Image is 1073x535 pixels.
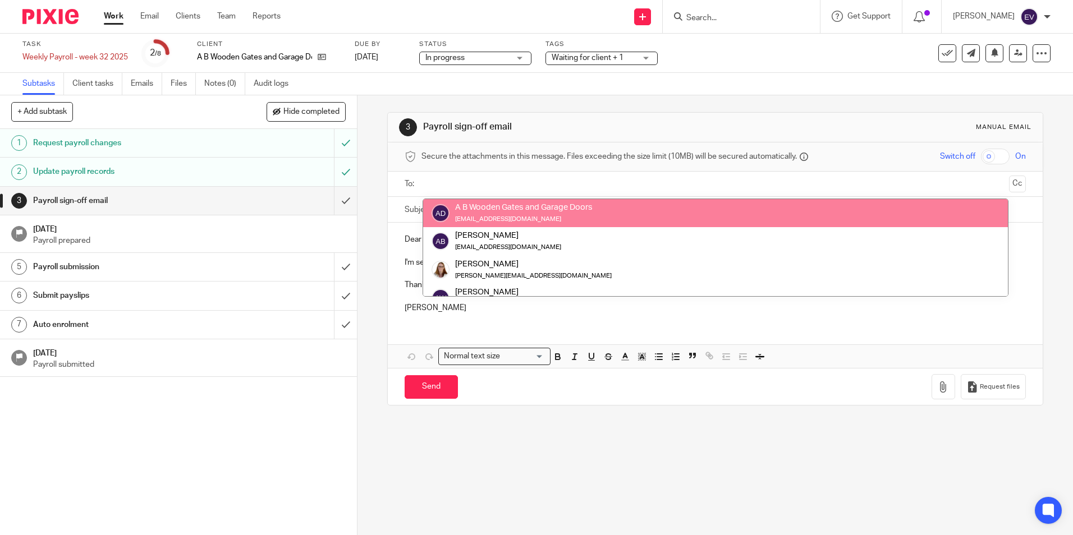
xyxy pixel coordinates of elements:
[421,151,797,162] span: Secure the attachments in this message. Files exceeding the size limit (10MB) will be secured aut...
[11,193,27,209] div: 3
[425,54,465,62] span: In progress
[22,52,128,63] div: Weekly Payroll - week 32 2025
[104,11,123,22] a: Work
[33,316,226,333] h1: Auto enrolment
[405,257,1025,268] p: I'm sending in attachment the payroll report for this month. Please review at your earliest conve...
[953,11,1015,22] p: [PERSON_NAME]
[545,40,658,49] label: Tags
[980,382,1020,391] span: Request files
[171,73,196,95] a: Files
[432,204,450,222] img: svg%3E
[355,40,405,49] label: Due by
[22,40,128,49] label: Task
[11,102,73,121] button: + Add subtask
[455,244,561,250] small: [EMAIL_ADDRESS][DOMAIN_NAME]
[405,375,458,399] input: Send
[355,53,378,61] span: [DATE]
[11,135,27,151] div: 1
[11,317,27,333] div: 7
[455,230,561,241] div: [PERSON_NAME]
[455,258,612,269] div: [PERSON_NAME]
[1015,151,1026,162] span: On
[197,52,312,63] p: A B Wooden Gates and Garage Doors
[283,108,340,117] span: Hide completed
[22,9,79,24] img: Pixie
[1020,8,1038,26] img: svg%3E
[441,350,502,362] span: Normal text size
[33,135,226,151] h1: Request payroll changes
[33,345,346,359] h1: [DATE]
[455,202,593,213] div: A B Wooden Gates and Garage Doors
[33,259,226,275] h1: Payroll submission
[405,234,1025,245] p: Dear [PERSON_NAME],
[455,287,561,298] div: [PERSON_NAME]
[405,204,434,215] label: Subject:
[267,102,346,121] button: Hide completed
[405,302,1025,313] p: [PERSON_NAME]
[253,11,281,22] a: Reports
[405,178,417,190] label: To:
[22,73,64,95] a: Subtasks
[432,261,450,279] img: Me%201.png
[432,289,450,307] img: svg%3E
[976,123,1031,132] div: Manual email
[204,73,245,95] a: Notes (0)
[11,288,27,303] div: 6
[131,73,162,95] a: Emails
[11,164,27,180] div: 2
[503,350,544,362] input: Search for option
[423,121,739,133] h1: Payroll sign-off email
[155,50,161,57] small: /8
[432,232,450,250] img: svg%3E
[11,259,27,275] div: 5
[150,47,161,59] div: 2
[197,40,341,49] label: Client
[33,235,346,246] p: Payroll prepared
[847,12,891,20] span: Get Support
[961,374,1026,399] button: Request files
[685,13,786,24] input: Search
[438,348,551,365] div: Search for option
[405,279,1025,290] p: Thank you.
[1009,176,1026,192] button: Cc
[176,11,200,22] a: Clients
[140,11,159,22] a: Email
[419,40,531,49] label: Status
[33,163,226,180] h1: Update payroll records
[455,273,612,279] small: [PERSON_NAME][EMAIL_ADDRESS][DOMAIN_NAME]
[33,359,346,370] p: Payroll submitted
[33,221,346,235] h1: [DATE]
[33,287,226,304] h1: Submit payslips
[72,73,122,95] a: Client tasks
[217,11,236,22] a: Team
[254,73,297,95] a: Audit logs
[455,216,561,222] small: [EMAIL_ADDRESS][DOMAIN_NAME]
[399,118,417,136] div: 3
[552,54,623,62] span: Waiting for client + 1
[33,192,226,209] h1: Payroll sign-off email
[940,151,975,162] span: Switch off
